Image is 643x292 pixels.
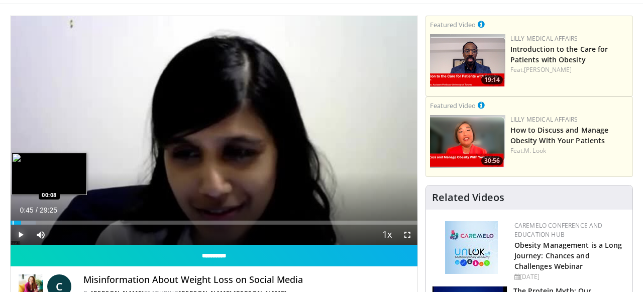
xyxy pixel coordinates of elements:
h4: Misinformation About Weight Loss on Social Media [83,274,409,285]
span: 19:14 [481,75,503,84]
div: Feat. [510,65,628,74]
video-js: Video Player [11,16,417,245]
div: [DATE] [514,272,624,281]
a: How to Discuss and Manage Obesity With Your Patients [510,125,609,145]
a: Introduction to the Care for Patients with Obesity [510,44,608,64]
span: / [36,206,38,214]
a: 30:56 [430,115,505,168]
a: CaReMeLO Conference and Education Hub [514,221,603,239]
img: c98a6a29-1ea0-4bd5-8cf5-4d1e188984a7.png.150x105_q85_crop-smart_upscale.png [430,115,505,168]
div: Progress Bar [11,221,417,225]
img: image.jpeg [12,153,87,195]
img: acc2e291-ced4-4dd5-b17b-d06994da28f3.png.150x105_q85_crop-smart_upscale.png [430,34,505,87]
span: 29:25 [40,206,57,214]
img: 45df64a9-a6de-482c-8a90-ada250f7980c.png.150x105_q85_autocrop_double_scale_upscale_version-0.2.jpg [445,221,498,274]
a: Lilly Medical Affairs [510,34,578,43]
button: Mute [31,225,51,245]
button: Playback Rate [377,225,397,245]
a: Lilly Medical Affairs [510,115,578,124]
h4: Related Videos [432,191,504,204]
a: 19:14 [430,34,505,87]
div: Feat. [510,146,628,155]
a: [PERSON_NAME] [524,65,572,74]
button: Play [11,225,31,245]
button: Fullscreen [397,225,417,245]
span: 30:56 [481,156,503,165]
small: Featured Video [430,101,476,110]
span: 0:45 [20,206,33,214]
a: M. Look [524,146,546,155]
small: Featured Video [430,20,476,29]
a: Obesity Management is a Long Journey: Chances and Challenges Webinar [514,240,622,271]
